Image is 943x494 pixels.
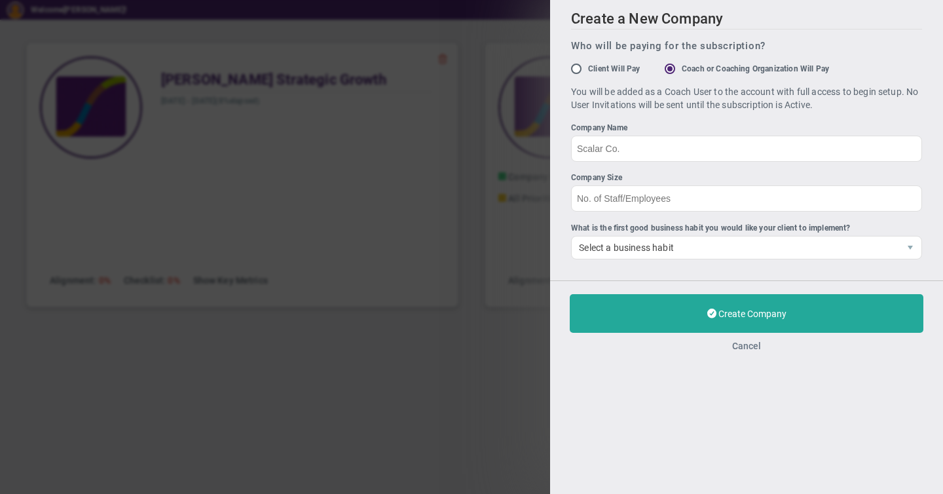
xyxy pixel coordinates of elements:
[572,237,899,259] span: Select a business habit
[682,64,829,73] label: Coach or Coaching Organization Will Pay
[570,294,923,333] button: Create Company
[718,309,786,319] span: Create Company
[571,40,922,52] h3: Who will be paying for the subscription?
[732,341,761,351] button: Cancel
[571,85,922,111] p: You will be added as a Coach User to the account with full access to begin setup. No User Invitat...
[571,222,922,235] div: What is the first good business habit you would like your client to implement?
[571,10,922,29] h2: Create a New Company
[899,237,921,259] span: select
[571,185,922,212] input: Company Size
[588,64,640,73] label: Client Will Pay
[571,172,922,184] div: Company Size
[571,122,922,134] div: Company Name
[571,136,922,162] input: Company Name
